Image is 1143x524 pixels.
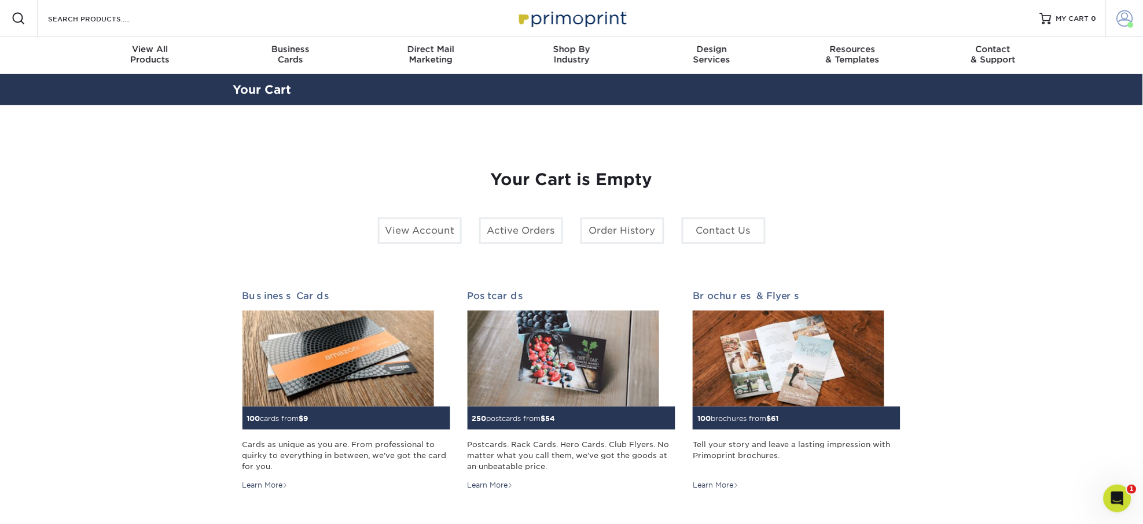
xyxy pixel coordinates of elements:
div: Services [642,44,782,65]
a: Postcards 250postcards from$54 Postcards. Rack Cards. Hero Cards. Club Flyers. No matter what you... [468,290,675,491]
small: brochures from [697,414,778,423]
div: Learn More [468,480,513,490]
div: Learn More [693,480,738,490]
span: MY CART [1056,14,1089,24]
small: postcards from [472,414,556,423]
img: Primoprint [514,6,630,31]
h2: Postcards [468,290,675,301]
div: Tell your story and leave a lasting impression with Primoprint brochures. [693,439,901,473]
span: 100 [697,414,711,423]
a: BusinessCards [220,37,361,74]
span: 9 [304,414,308,423]
span: 54 [546,414,556,423]
a: View Account [378,217,462,244]
span: Design [642,44,782,54]
a: View AllProducts [80,37,220,74]
img: Brochures & Flyers [693,311,884,407]
h2: Brochures & Flyers [693,290,901,301]
div: Cards [220,44,361,65]
a: Business Cards 100cards from$9 Cards as unique as you are. From professional to quirky to everyth... [242,290,450,491]
a: Direct MailMarketing [361,37,501,74]
span: 0 [1091,14,1097,23]
span: 250 [472,414,487,423]
div: Learn More [242,480,288,490]
span: Direct Mail [361,44,501,54]
a: DesignServices [642,37,782,74]
div: Postcards. Rack Cards. Hero Cards. Club Flyers. No matter what you call them, we've got the goods... [468,439,675,473]
span: View All [80,44,220,54]
a: Contact Us [682,217,766,244]
span: $ [766,414,771,423]
span: 61 [771,414,778,423]
div: Cards as unique as you are. From professional to quirky to everything in between, we've got the c... [242,439,450,473]
div: Industry [501,44,642,65]
input: SEARCH PRODUCTS..... [47,12,160,25]
span: $ [299,414,304,423]
a: Order History [580,217,664,244]
a: Active Orders [479,217,563,244]
div: & Support [923,44,1064,65]
div: & Templates [782,44,923,65]
div: Products [80,44,220,65]
span: Contact [923,44,1064,54]
img: Postcards [468,311,659,407]
a: Brochures & Flyers 100brochures from$61 Tell your story and leave a lasting impression with Primo... [693,290,901,491]
a: Shop ByIndustry [501,37,642,74]
span: 100 [247,414,260,423]
iframe: Intercom live chat [1104,485,1131,512]
span: 1 [1127,485,1137,494]
span: Resources [782,44,923,54]
span: Shop By [501,44,642,54]
a: Contact& Support [923,37,1064,74]
small: cards from [247,414,308,423]
h2: Business Cards [242,290,450,301]
h1: Your Cart is Empty [242,170,901,190]
span: Business [220,44,361,54]
span: $ [541,414,546,423]
a: Your Cart [233,83,292,97]
div: Marketing [361,44,501,65]
img: Business Cards [242,311,434,407]
a: Resources& Templates [782,37,923,74]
